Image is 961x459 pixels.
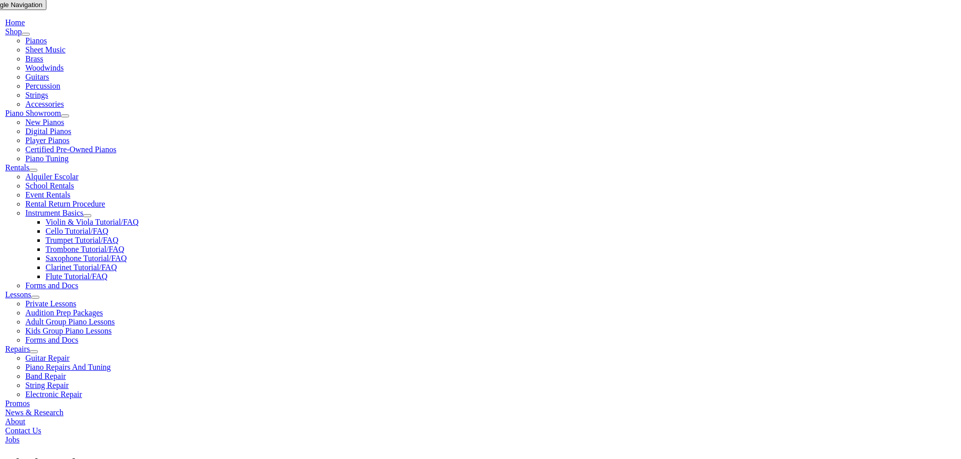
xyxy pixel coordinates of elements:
[45,218,139,226] a: Violin & Viola Tutorial/FAQ
[25,63,64,72] a: Woodwinds
[25,91,48,99] a: Strings
[25,45,66,54] a: Sheet Music
[5,408,64,417] a: News & Research
[25,82,60,90] a: Percussion
[25,381,69,389] a: String Repair
[5,27,22,36] a: Shop
[45,254,127,263] a: Saxophone Tutorial/FAQ
[45,227,108,235] a: Cello Tutorial/FAQ
[25,336,78,344] a: Forms and Docs
[25,209,83,217] a: Instrument Basics
[5,163,29,172] a: Rentals
[25,200,105,208] a: Rental Return Procedure
[25,100,64,108] a: Accessories
[25,145,116,154] a: Certified Pre-Owned Pianos
[31,296,39,299] button: Open submenu of Lessons
[25,299,76,308] a: Private Lessons
[5,435,19,444] a: Jobs
[25,127,71,136] a: Digital Pianos
[5,417,25,426] a: About
[30,350,38,353] button: Open submenu of Repairs
[25,54,43,63] a: Brass
[5,109,61,117] a: Piano Showroom
[25,73,49,81] a: Guitars
[5,345,30,353] a: Repairs
[45,236,118,244] a: Trumpet Tutorial/FAQ
[25,308,103,317] a: Audition Prep Packages
[29,169,37,172] button: Open submenu of Rentals
[25,281,78,290] a: Forms and Docs
[5,18,25,27] a: Home
[25,372,66,380] a: Band Repair
[83,214,91,217] button: Open submenu of Instrument Basics
[22,33,30,36] button: Open submenu of Shop
[25,136,70,145] a: Player Pianos
[5,399,30,408] a: Promos
[25,181,74,190] a: School Rentals
[25,317,115,326] a: Adult Group Piano Lessons
[25,390,82,399] a: Electronic Repair
[25,172,78,181] a: Alquiler Escolar
[25,190,70,199] a: Event Rentals
[61,114,69,117] button: Open submenu of Piano Showroom
[45,263,117,272] a: Clarinet Tutorial/FAQ
[25,354,70,362] a: Guitar Repair
[5,290,31,299] a: Lessons
[45,272,107,281] a: Flute Tutorial/FAQ
[25,363,110,371] a: Piano Repairs And Tuning
[25,36,47,45] a: Pianos
[5,426,41,435] a: Contact Us
[25,118,64,126] a: New Pianos
[25,326,111,335] a: Kids Group Piano Lessons
[45,245,124,253] a: Trombone Tutorial/FAQ
[25,154,69,163] a: Piano Tuning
